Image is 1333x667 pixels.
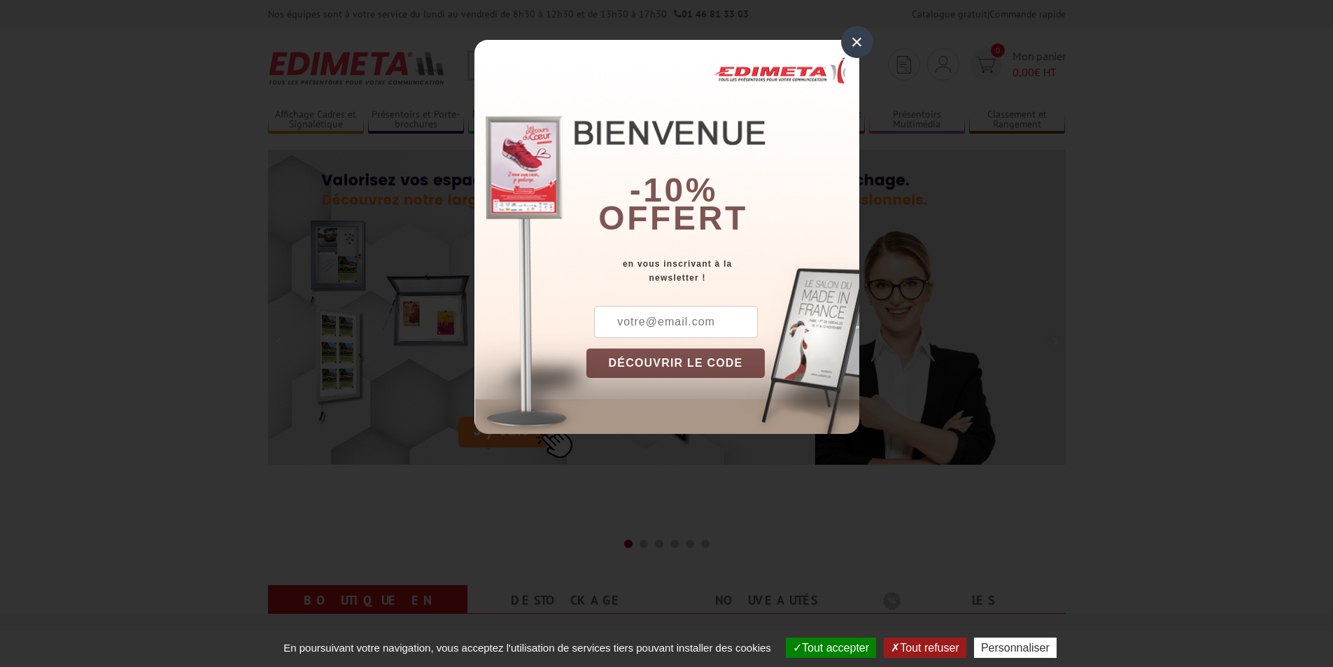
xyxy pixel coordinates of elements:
b: -10% [630,171,718,209]
div: en vous inscrivant à la newsletter ! [586,257,859,285]
button: Personnaliser (fenêtre modale) [974,638,1057,658]
span: En poursuivant votre navigation, vous acceptez l'utilisation de services tiers pouvant installer ... [276,642,778,654]
div: × [841,26,873,58]
button: Tout refuser [884,638,966,658]
font: offert [598,199,748,237]
input: votre@email.com [594,306,758,338]
button: DÉCOUVRIR LE CODE [586,349,766,378]
button: Tout accepter [786,638,876,658]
